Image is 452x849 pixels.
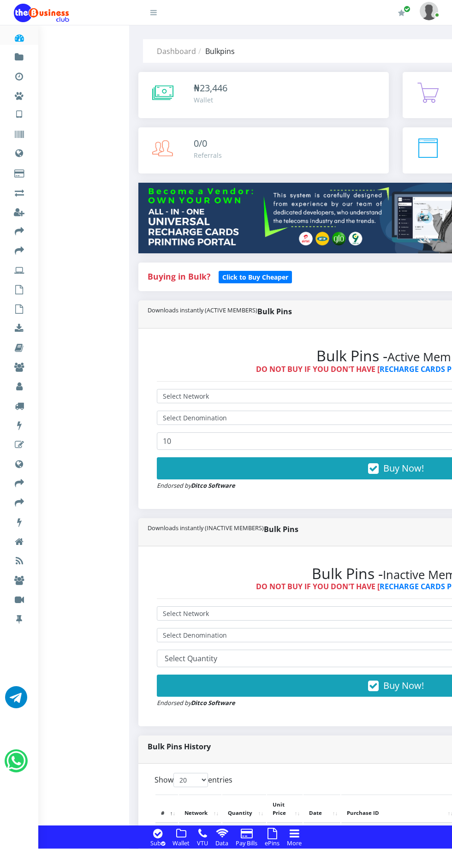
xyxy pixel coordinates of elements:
th: Unit Price: activate to sort column ascending [267,795,303,823]
a: Promote a Site/Link [14,451,24,473]
div: ₦ [194,81,227,95]
span: Buy Now! [383,462,424,474]
a: Business Videos [14,587,24,609]
a: Download Software [14,316,24,338]
a: Transactions [14,64,24,86]
span: 23,446 [200,82,227,94]
a: Miscellaneous Payments [14,83,24,105]
a: ePins [262,837,282,848]
a: Business Forum [14,568,24,590]
a: Services [14,413,24,435]
div: Wallet [194,95,227,105]
a: Chat for support [5,693,27,708]
small: Data [215,839,228,847]
small: Downloads instantly (ACTIVE MEMBERS) [148,306,257,315]
a: Share Sponsored Posts [14,471,24,493]
th: Date: activate to sort column ascending [303,795,340,823]
a: Click to Buy Cheaper [219,271,292,282]
strong: Ditco Software [191,699,235,707]
img: Logo [14,4,69,22]
a: Business Seminar [14,529,24,551]
a: Products [14,393,24,415]
a: Airtime -2- Cash [14,180,24,202]
a: Business Articles [14,548,24,570]
select: Showentries [173,773,208,787]
a: Nigerian VTU [35,102,112,117]
a: Wallet [170,837,192,848]
img: User [420,2,438,20]
span: Renew/Upgrade Subscription [404,6,410,12]
a: 0/0 Referrals [138,127,389,173]
a: Sub [148,837,168,848]
small: More [287,839,302,847]
a: Services [14,509,24,532]
i: Renew/Upgrade Subscription [398,9,405,17]
a: Buy Bulk Pins [14,277,24,299]
small: Endorsed by [157,481,235,490]
label: Show entries [155,773,232,787]
a: Print Recharge Cards [14,257,24,280]
small: ePins [265,839,280,847]
a: Transfer to Wallet [14,219,24,241]
a: Sponsor a Post [14,432,24,454]
a: Fund wallet [14,44,24,66]
a: Pay Bills [233,837,260,848]
a: Share Sponsored Sites [14,490,24,512]
a: VTU [14,102,24,125]
a: VTU [194,837,211,848]
a: Buy Bulk VTU Pins [14,296,24,318]
th: Quantity: activate to sort column ascending [222,795,266,823]
a: Health Corner [14,606,24,628]
strong: Buying in Bulk? [148,271,210,282]
a: Data [14,140,24,163]
span: Buy Now! [383,679,424,692]
a: Dashboard [14,25,24,47]
small: Endorsed by [157,699,235,707]
a: Register a Referral [14,199,24,221]
th: #: activate to sort column descending [155,795,178,823]
small: VTU [197,839,208,847]
a: Cable TV, Electricity [14,161,24,183]
strong: Ditco Software [191,481,235,490]
th: Network: activate to sort column ascending [179,795,221,823]
a: Chat for support [6,757,25,772]
div: Referrals [194,150,222,160]
a: Transfer to Bank [14,238,24,260]
small: Sub [150,839,165,847]
li: Bulkpins [196,46,235,57]
a: Business Groups [14,354,24,377]
a: Dashboard [157,46,196,56]
b: Click to Buy Cheaper [222,273,288,281]
a: Vouchers [14,122,24,144]
a: International VTU [35,115,112,131]
a: ₦23,446 Wallet [138,72,389,118]
small: Downloads instantly (INACTIVE MEMBERS) [148,524,264,532]
a: Business Materials [14,335,24,357]
a: Data [213,837,231,848]
small: Wallet [172,839,190,847]
span: 0/0 [194,137,207,149]
a: Business Profiles [14,374,24,396]
small: Pay Bills [236,839,257,847]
